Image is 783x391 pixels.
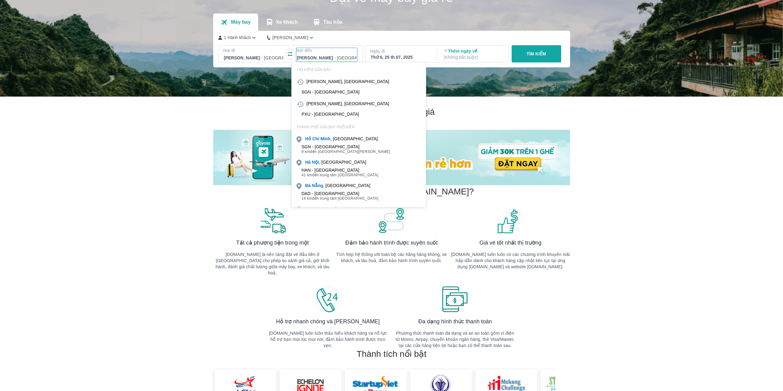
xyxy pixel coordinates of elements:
[444,54,503,60] p: ( Không bắt buộc )
[302,149,390,154] span: đến [GEOGRAPHIC_DATA][PERSON_NAME]
[332,251,451,264] p: Tích hợp hệ thống với toàn bộ các hãng hàng không, xe khách, và tàu hoả, đảm bảo hành trình xuyên...
[312,160,319,165] b: Nội
[302,168,378,173] div: HAN - [GEOGRAPHIC_DATA]
[302,144,390,149] div: SGN - [GEOGRAPHIC_DATA]
[312,206,319,211] b: Lạt
[306,78,389,85] div: [PERSON_NAME], [GEOGRAPHIC_DATA]
[302,173,312,177] span: 41 km
[371,54,430,60] div: Thứ 6, 25 th 07, 2025
[302,173,378,178] span: đến trung tâm [GEOGRAPHIC_DATA]
[305,182,370,189] div: , [GEOGRAPHIC_DATA]
[302,112,359,117] div: PXU - [GEOGRAPHIC_DATA]
[418,318,492,325] span: Đa dạng hình thức thanh toán
[497,207,524,234] img: banner
[378,207,405,234] img: banner
[268,330,387,349] p: [DOMAIN_NAME] luôn luôn thấu hiểu khách hàng và nỗ lực hỗ trợ bạn mọi lúc mọi nơi, đảm bảo hành t...
[213,130,570,185] img: banner-home
[451,251,570,270] p: [DOMAIN_NAME] luôn luôn có các chương trình khuyến mãi hấp dẫn dành cho khách hàng cập nhật liên ...
[323,19,342,25] p: Tàu hỏa
[276,19,298,25] p: Xe khách
[305,136,311,141] b: Hồ
[314,286,342,313] img: banner
[357,349,426,360] h2: Thành tích nổi bật
[213,251,332,276] p: [DOMAIN_NAME] là nền tảng đặt vé đầu tiên ở [GEOGRAPHIC_DATA] cho phép so sánh giá cả, giờ khởi h...
[302,191,378,196] div: DAD - [GEOGRAPHIC_DATA]
[305,136,378,142] div: , [GEOGRAPHIC_DATA]
[292,125,426,130] p: THÀNH PHỐ SÂN BAY PHỔ BIẾN
[302,150,310,154] span: 9 km
[441,286,469,313] img: banner
[305,206,311,211] b: Đà
[218,34,258,41] button: 1 Hành khách
[276,318,380,325] span: Hỗ trợ nhanh chóng và [PERSON_NAME]
[526,51,546,57] p: TÌM KIẾM
[312,136,319,141] b: Chí
[272,34,308,41] p: [PERSON_NAME]
[223,47,284,54] p: Nơi đi
[267,34,315,41] button: [PERSON_NAME]
[305,206,389,212] div: - Lâm Đồng, [GEOGRAPHIC_DATA]
[305,160,311,165] b: Hà
[396,330,515,349] p: Phương thức thanh toán đa dạng và an an toàn gồm ví điện tử Momo, Airpay, chuyển khoản ngân hàng,...
[444,48,503,60] p: Thêm ngày về
[236,239,309,246] span: Tất cả phương tiện trong một
[213,106,570,118] h2: Chương trình giảm giá
[302,196,378,201] span: đến trung tâm [GEOGRAPHIC_DATA]
[305,183,311,188] b: Đà
[512,45,561,62] button: TÌM KIẾM
[213,14,350,31] div: transportation tabs
[306,101,389,107] div: [PERSON_NAME], [GEOGRAPHIC_DATA]
[259,207,286,234] img: banner
[479,239,541,246] span: Giá vé tốt nhất thị trường
[346,239,438,246] span: Đảm bảo hành trình được xuyên suốt
[296,47,357,54] p: Nơi đến
[302,90,360,94] div: SGN - [GEOGRAPHIC_DATA]
[305,159,366,165] div: , [GEOGRAPHIC_DATA]
[292,67,426,72] p: TÌM KIẾM GẦN ĐÂY
[312,183,323,188] b: Nẵng
[370,48,431,54] p: Ngày đi
[231,19,250,25] p: Máy bay
[302,196,312,201] span: 14 km
[320,136,330,141] b: Minh
[224,34,251,41] p: 1 Hành khách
